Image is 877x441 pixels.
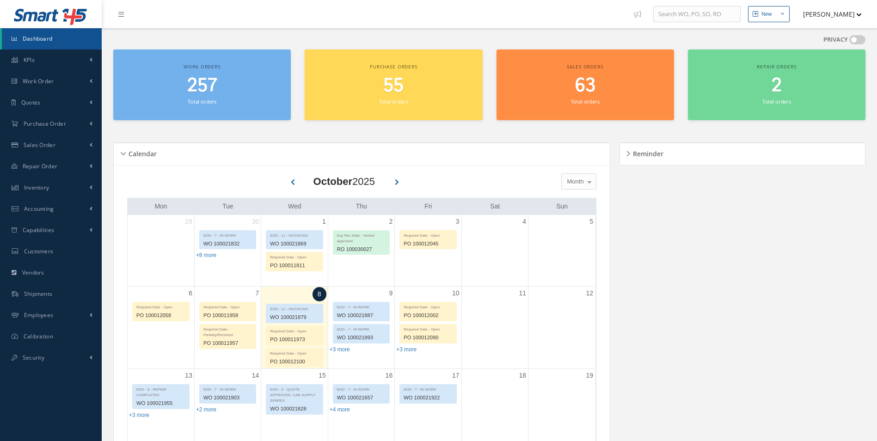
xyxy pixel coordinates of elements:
[653,6,741,23] input: Search WO, PO, SO, RO
[400,302,456,310] div: Required Date - Open
[128,215,194,287] td: September 29, 2025
[387,287,394,300] a: October 9, 2025
[384,369,395,382] a: October 16, 2025
[688,49,865,120] a: Repair orders 2 Total orders
[330,346,350,353] a: Show 3 more events
[400,332,456,343] div: PO 100012090
[22,269,44,276] span: Vendors
[517,369,528,382] a: October 18, 2025
[24,56,35,64] span: KPIs
[528,286,595,369] td: October 12, 2025
[370,63,417,70] span: Purchase orders
[23,354,44,361] span: Security
[400,392,456,403] div: WO 100021922
[333,231,389,244] div: Exp Rec Date - Vendor Approved
[823,35,848,44] label: PRIVACY
[184,63,220,70] span: Work orders
[183,215,194,228] a: September 29, 2025
[584,287,595,300] a: October 12, 2025
[333,392,389,403] div: WO 100021657
[320,215,328,228] a: October 1, 2025
[328,286,394,369] td: October 9, 2025
[266,356,322,367] div: PO 100012100
[200,231,256,239] div: EDD - 7 - IN WORK
[266,349,322,356] div: Required Date - Open
[454,215,461,228] a: October 3, 2025
[333,385,389,392] div: EDD - 7 - IN WORK
[395,286,461,369] td: October 10, 2025
[133,310,189,321] div: PO 100012058
[200,325,256,338] div: Required Date - Partially/Received
[571,98,600,105] small: Total orders
[400,385,456,392] div: EDD - 7 - IN WORK
[266,260,322,271] div: PO 100011811
[261,215,328,287] td: October 1, 2025
[266,239,322,249] div: WO 100021869
[584,369,595,382] a: October 19, 2025
[450,287,461,300] a: October 10, 2025
[630,147,663,158] h5: Reminder
[194,215,261,287] td: September 30, 2025
[575,73,595,99] span: 63
[528,215,595,287] td: October 5, 2025
[497,49,674,120] a: Sales orders 63 Total orders
[794,5,862,23] button: [PERSON_NAME]
[266,404,322,414] div: WO 100021828
[187,287,194,300] a: October 6, 2025
[521,215,528,228] a: October 4, 2025
[200,392,256,403] div: WO 100021903
[200,385,256,392] div: EDD - 7 - IN WORK
[250,215,261,228] a: September 30, 2025
[266,334,322,345] div: PO 100011973
[153,201,169,212] a: Monday
[24,205,54,213] span: Accounting
[23,77,54,85] span: Work Order
[450,369,461,382] a: October 17, 2025
[200,338,256,349] div: PO 100011957
[221,201,235,212] a: Tuesday
[333,332,389,343] div: WO 100021893
[565,177,584,186] span: Month
[400,231,456,239] div: Required Date - Open
[266,304,322,312] div: EDD - 11 - INVOICING
[400,325,456,332] div: Required Date - Open
[567,63,603,70] span: Sales orders
[333,244,389,255] div: RO 100030027
[354,201,369,212] a: Thursday
[128,286,194,369] td: October 6, 2025
[396,346,417,353] a: Show 3 more events
[266,231,322,239] div: EDD - 11 - INVOICING
[266,312,322,323] div: WO 100021879
[333,302,389,310] div: EDD - 7 - IN WORK
[328,215,394,287] td: October 2, 2025
[24,120,66,128] span: Purchase Order
[383,73,404,99] span: 55
[461,286,528,369] td: October 11, 2025
[129,412,149,418] a: Show 3 more events
[333,325,389,332] div: EDD - 7 - IN WORK
[187,73,217,99] span: 257
[517,287,528,300] a: October 11, 2025
[330,406,350,413] a: Show 4 more events
[588,215,595,228] a: October 5, 2025
[772,73,782,99] span: 2
[305,49,482,120] a: Purchase orders 55 Total orders
[24,141,55,149] span: Sales Order
[387,215,394,228] a: October 2, 2025
[400,239,456,249] div: PO 100012045
[196,252,216,258] a: Show 8 more events
[188,98,216,105] small: Total orders
[23,226,55,234] span: Capabilities
[200,302,256,310] div: Required Date - Open
[757,63,796,70] span: Repair orders
[266,385,322,404] div: EDD - 5 - QUOTE APPROVED, CAB SUPPLY SPARES
[183,369,194,382] a: October 13, 2025
[333,310,389,321] div: WO 100021887
[23,162,58,170] span: Repair Order
[2,28,102,49] a: Dashboard
[133,302,189,310] div: Required Date - Open
[423,201,434,212] a: Friday
[200,310,256,321] div: PO 100011958
[286,201,303,212] a: Wednesday
[24,247,54,255] span: Customers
